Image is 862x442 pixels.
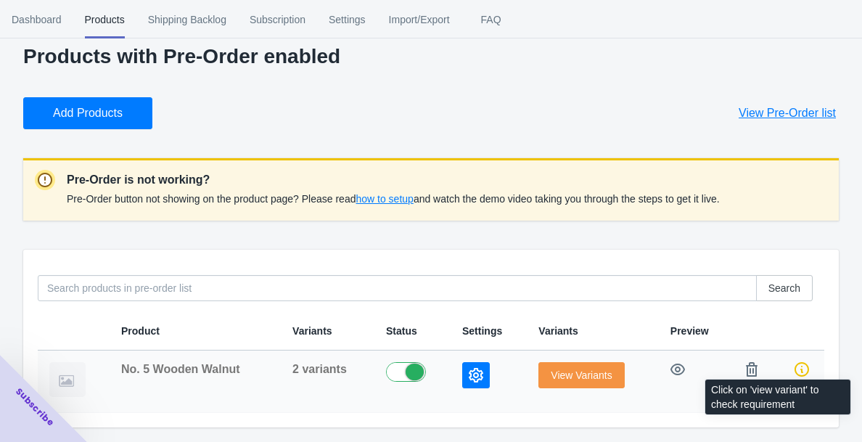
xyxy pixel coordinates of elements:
p: Pre-Order is not working? [67,171,720,189]
p: Products with Pre-Order enabled [23,45,839,68]
span: Import/Export [389,1,450,38]
span: Product [121,325,160,337]
span: Preview [670,325,709,337]
span: Search [768,282,800,294]
span: Shipping Backlog [148,1,226,38]
span: Subscription [250,1,305,38]
button: View Pre-Order list [721,97,853,129]
span: Variants [538,325,578,337]
span: Subscribe [13,385,57,429]
button: Add Products [23,97,152,129]
span: Variants [292,325,332,337]
span: No. 5 Wooden Walnut [121,363,240,375]
button: Search [756,275,813,301]
span: Add Products [53,106,123,120]
span: 2 variants [292,363,347,375]
span: View Variants [551,369,612,381]
input: Search products in pre-order list [38,275,757,301]
button: View Variants [538,362,624,388]
span: Products [85,1,125,38]
span: Settings [462,325,502,337]
span: FAQ [473,1,509,38]
span: Settings [329,1,366,38]
span: how to setup [356,193,413,205]
span: View Pre-Order list [739,106,836,120]
span: Status [386,325,417,337]
span: Pre-Order button not showing on the product page? Please read and watch the demo video taking you... [67,193,720,205]
span: Dashboard [12,1,62,38]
